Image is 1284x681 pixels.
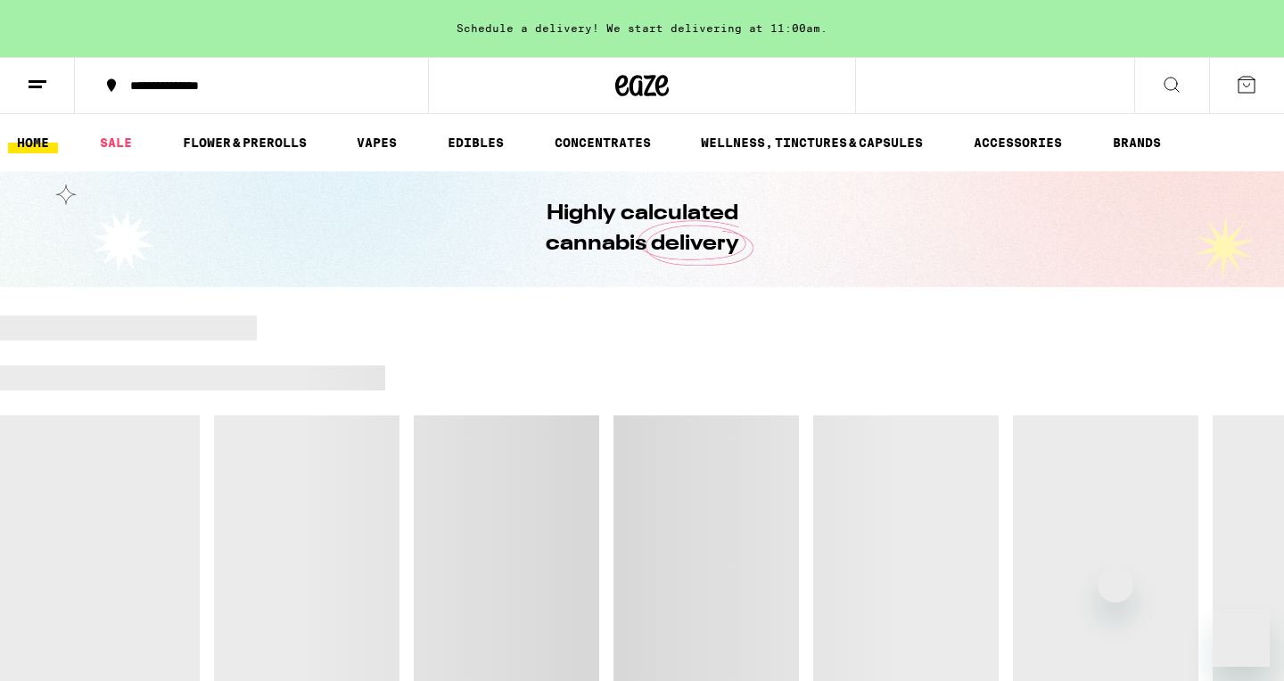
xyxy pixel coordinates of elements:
a: BRANDS [1104,132,1170,153]
iframe: Close message [1098,567,1133,603]
a: FLOWER & PREROLLS [174,132,316,153]
a: ACCESSORIES [965,132,1071,153]
a: SALE [91,132,141,153]
iframe: Button to launch messaging window [1213,610,1270,667]
a: HOME [8,132,58,153]
a: VAPES [348,132,406,153]
h1: Highly calculated cannabis delivery [495,199,789,259]
a: WELLNESS, TINCTURES & CAPSULES [692,132,932,153]
a: EDIBLES [439,132,513,153]
a: CONCENTRATES [546,132,660,153]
